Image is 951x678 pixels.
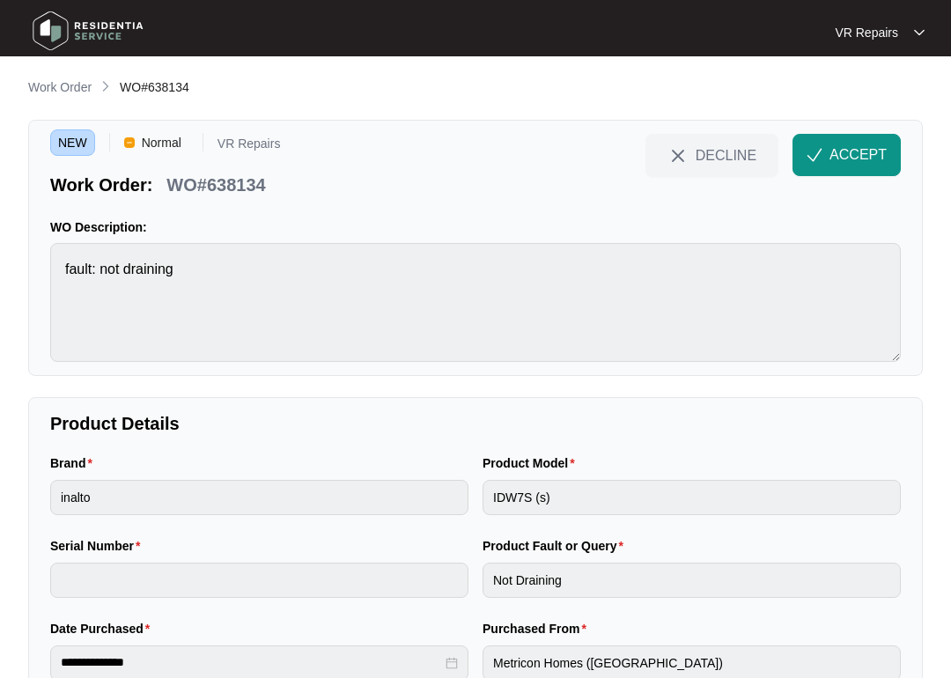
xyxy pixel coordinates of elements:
[645,134,778,176] button: close-IconDECLINE
[50,173,152,197] p: Work Order:
[792,134,901,176] button: check-IconACCEPT
[50,537,147,555] label: Serial Number
[483,563,901,598] input: Product Fault or Query
[28,78,92,96] p: Work Order
[217,137,281,156] p: VR Repairs
[829,144,887,166] span: ACCEPT
[61,653,442,672] input: Date Purchased
[50,218,901,236] p: WO Description:
[124,137,135,148] img: Vercel Logo
[25,78,95,98] a: Work Order
[99,79,113,93] img: chevron-right
[835,24,898,41] p: VR Repairs
[914,28,925,37] img: dropdown arrow
[50,411,901,436] p: Product Details
[135,129,188,156] span: Normal
[50,243,901,362] textarea: fault: not draining
[166,173,265,197] p: WO#638134
[50,454,100,472] label: Brand
[667,145,689,166] img: close-Icon
[483,537,630,555] label: Product Fault or Query
[483,454,582,472] label: Product Model
[50,129,95,156] span: NEW
[26,4,150,57] img: residentia service logo
[50,563,468,598] input: Serial Number
[807,147,822,163] img: check-Icon
[120,80,189,94] span: WO#638134
[50,480,468,515] input: Brand
[483,480,901,515] input: Product Model
[696,145,756,165] span: DECLINE
[50,620,157,637] label: Date Purchased
[483,620,593,637] label: Purchased From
